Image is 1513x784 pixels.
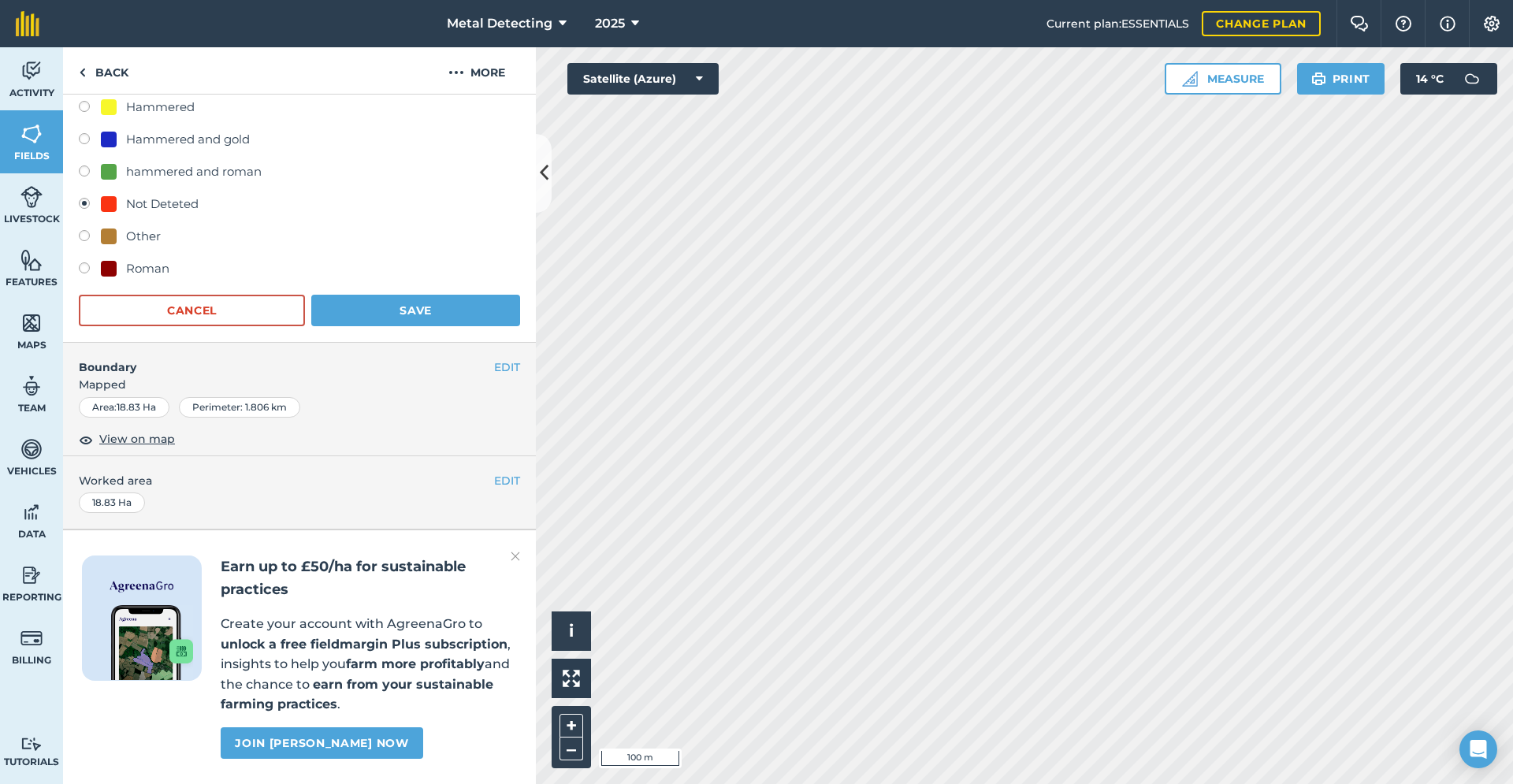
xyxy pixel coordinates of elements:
div: 18.83 Ha [79,492,145,513]
button: i [552,611,591,651]
button: Satellite (Azure) [567,63,719,95]
img: Ruler icon [1182,71,1198,87]
img: A question mark icon [1394,16,1413,32]
button: Print [1297,63,1385,95]
a: Change plan [1202,11,1321,36]
p: Create your account with AgreenaGro to , insights to help you and the chance to . [221,614,517,715]
span: 2025 [595,14,625,33]
a: Join [PERSON_NAME] now [221,727,422,759]
img: svg+xml;base64,PHN2ZyB4bWxucz0iaHR0cDovL3d3dy53My5vcmcvMjAwMC9zdmciIHdpZHRoPSIyMiIgaGVpZ2h0PSIzMC... [511,547,520,566]
img: svg+xml;base64,PHN2ZyB4bWxucz0iaHR0cDovL3d3dy53My5vcmcvMjAwMC9zdmciIHdpZHRoPSI1NiIgaGVpZ2h0PSI2MC... [20,122,43,146]
img: svg+xml;base64,PHN2ZyB4bWxucz0iaHR0cDovL3d3dy53My5vcmcvMjAwMC9zdmciIHdpZHRoPSI5IiBoZWlnaHQ9IjI0Ii... [79,63,86,82]
button: View on map [79,430,175,449]
img: A cog icon [1482,16,1501,32]
img: svg+xml;base64,PHN2ZyB4bWxucz0iaHR0cDovL3d3dy53My5vcmcvMjAwMC9zdmciIHdpZHRoPSIxOCIgaGVpZ2h0PSIyNC... [79,430,93,449]
div: Hammered and gold [126,130,250,149]
img: fieldmargin Logo [16,11,39,36]
button: Save [311,295,520,326]
h2: Earn up to £50/ha for sustainable practices [221,555,517,601]
div: hammered and roman [126,162,262,181]
button: EDIT [494,359,520,376]
img: svg+xml;base64,PD94bWwgdmVyc2lvbj0iMS4wIiBlbmNvZGluZz0idXRmLTgiPz4KPCEtLSBHZW5lcmF0b3I6IEFkb2JlIE... [20,374,43,398]
button: More [418,47,536,94]
img: svg+xml;base64,PD94bWwgdmVyc2lvbj0iMS4wIiBlbmNvZGluZz0idXRmLTgiPz4KPCEtLSBHZW5lcmF0b3I6IEFkb2JlIE... [20,185,43,209]
div: Open Intercom Messenger [1459,730,1497,768]
img: Two speech bubbles overlapping with the left bubble in the forefront [1350,16,1369,32]
img: svg+xml;base64,PHN2ZyB4bWxucz0iaHR0cDovL3d3dy53My5vcmcvMjAwMC9zdmciIHdpZHRoPSI1NiIgaGVpZ2h0PSI2MC... [20,248,43,272]
strong: earn from your sustainable farming practices [221,677,493,712]
img: svg+xml;base64,PD94bWwgdmVyc2lvbj0iMS4wIiBlbmNvZGluZz0idXRmLTgiPz4KPCEtLSBHZW5lcmF0b3I6IEFkb2JlIE... [20,626,43,650]
button: 14 °C [1400,63,1497,95]
img: svg+xml;base64,PD94bWwgdmVyc2lvbj0iMS4wIiBlbmNvZGluZz0idXRmLTgiPz4KPCEtLSBHZW5lcmF0b3I6IEFkb2JlIE... [20,59,43,83]
img: svg+xml;base64,PHN2ZyB4bWxucz0iaHR0cDovL3d3dy53My5vcmcvMjAwMC9zdmciIHdpZHRoPSIxNyIgaGVpZ2h0PSIxNy... [1440,14,1455,33]
strong: unlock a free fieldmargin Plus subscription [221,637,507,652]
div: Perimeter : 1.806 km [179,397,300,418]
button: Cancel [79,295,305,326]
button: EDIT [494,472,520,489]
h4: Boundary [63,343,494,376]
span: Mapped [63,376,536,393]
div: Area : 18.83 Ha [79,397,169,418]
span: View on map [99,430,175,448]
span: Metal Detecting [447,14,552,33]
span: Current plan : ESSENTIALS [1046,15,1189,32]
a: Back [63,47,144,94]
button: – [559,738,583,760]
strong: farm more profitably [346,656,485,671]
button: Measure [1165,63,1281,95]
img: svg+xml;base64,PHN2ZyB4bWxucz0iaHR0cDovL3d3dy53My5vcmcvMjAwMC9zdmciIHdpZHRoPSIxOSIgaGVpZ2h0PSIyNC... [1311,69,1326,88]
div: Not Deteted [126,195,199,214]
img: svg+xml;base64,PD94bWwgdmVyc2lvbj0iMS4wIiBlbmNvZGluZz0idXRmLTgiPz4KPCEtLSBHZW5lcmF0b3I6IEFkb2JlIE... [20,737,43,752]
img: svg+xml;base64,PD94bWwgdmVyc2lvbj0iMS4wIiBlbmNvZGluZz0idXRmLTgiPz4KPCEtLSBHZW5lcmF0b3I6IEFkb2JlIE... [1456,63,1488,95]
img: svg+xml;base64,PHN2ZyB4bWxucz0iaHR0cDovL3d3dy53My5vcmcvMjAwMC9zdmciIHdpZHRoPSI1NiIgaGVpZ2h0PSI2MC... [20,311,43,335]
div: Roman [126,259,169,278]
img: svg+xml;base64,PD94bWwgdmVyc2lvbj0iMS4wIiBlbmNvZGluZz0idXRmLTgiPz4KPCEtLSBHZW5lcmF0b3I6IEFkb2JlIE... [20,500,43,524]
div: Hammered [126,98,195,117]
span: Worked area [79,472,520,489]
span: i [569,621,574,641]
img: Four arrows, one pointing top left, one top right, one bottom right and the last bottom left [563,670,580,687]
div: Other [126,227,161,246]
button: + [559,714,583,738]
img: Screenshot of the Gro app [111,605,193,680]
span: 14 ° C [1416,63,1444,95]
img: svg+xml;base64,PD94bWwgdmVyc2lvbj0iMS4wIiBlbmNvZGluZz0idXRmLTgiPz4KPCEtLSBHZW5lcmF0b3I6IEFkb2JlIE... [20,563,43,587]
img: svg+xml;base64,PHN2ZyB4bWxucz0iaHR0cDovL3d3dy53My5vcmcvMjAwMC9zdmciIHdpZHRoPSIyMCIgaGVpZ2h0PSIyNC... [448,63,464,82]
img: svg+xml;base64,PD94bWwgdmVyc2lvbj0iMS4wIiBlbmNvZGluZz0idXRmLTgiPz4KPCEtLSBHZW5lcmF0b3I6IEFkb2JlIE... [20,437,43,461]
